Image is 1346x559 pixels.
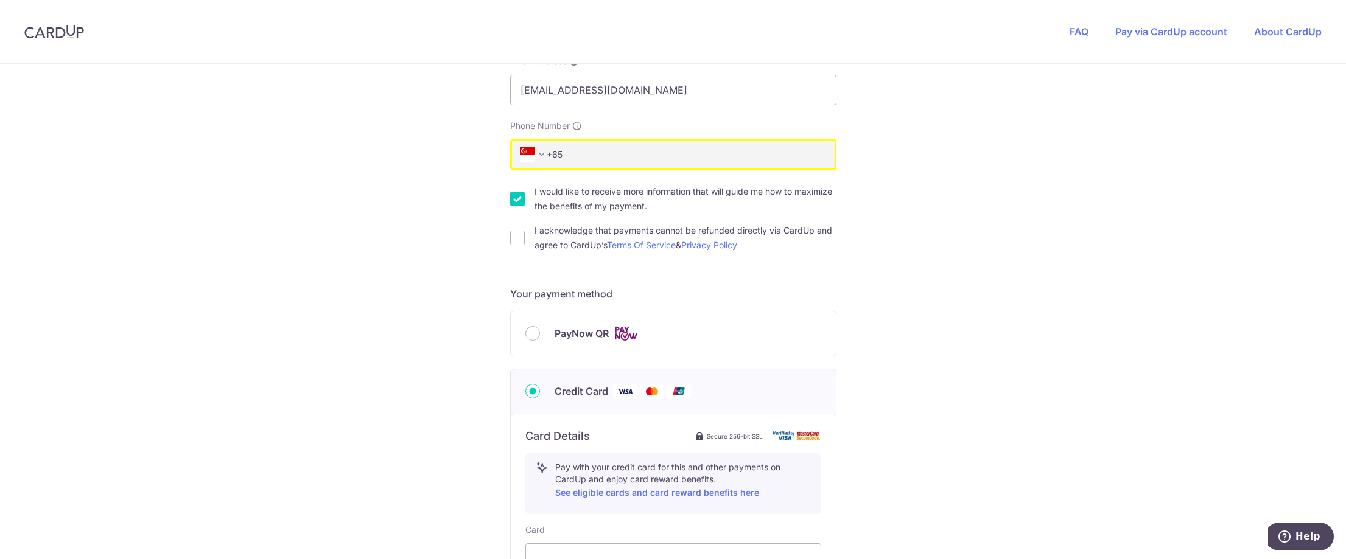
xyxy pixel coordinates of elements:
label: I would like to receive more information that will guide me how to maximize the benefits of my pa... [535,184,836,214]
a: Privacy Policy [681,240,737,250]
label: I acknowledge that payments cannot be refunded directly via CardUp and agree to CardUp’s & [535,223,836,252]
label: Card [525,524,545,536]
a: FAQ [1070,26,1088,38]
input: Scanning by Zero Phishing [510,139,836,170]
div: Credit Card Visa Mastercard Union Pay [525,384,821,399]
span: Phone Number [510,120,570,132]
div: PayNow QR Cards logo [525,326,821,341]
a: Terms Of Service [607,240,676,250]
img: Cards logo [614,326,638,341]
iframe: Opens a widget where you can find more information [1268,523,1334,553]
img: card secure [773,431,821,441]
span: Secure 256-bit SSL [707,431,763,441]
img: Union Pay [667,384,691,399]
h5: Your payment method [510,286,836,301]
a: About CardUp [1254,26,1322,38]
a: See eligible cards and card reward benefits here [555,487,759,498]
span: +65 [516,147,571,162]
span: PayNow QR [555,326,609,341]
img: Visa [613,384,637,399]
span: +65 [520,147,549,162]
a: Pay via CardUp account [1115,26,1227,38]
input: Email address [510,75,836,105]
img: Mastercard [640,384,664,399]
img: CardUp [24,24,84,39]
p: Pay with your credit card for this and other payments on CardUp and enjoy card reward benefits. [555,461,811,500]
span: Credit Card [555,384,608,398]
h6: Card Details [525,429,590,443]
